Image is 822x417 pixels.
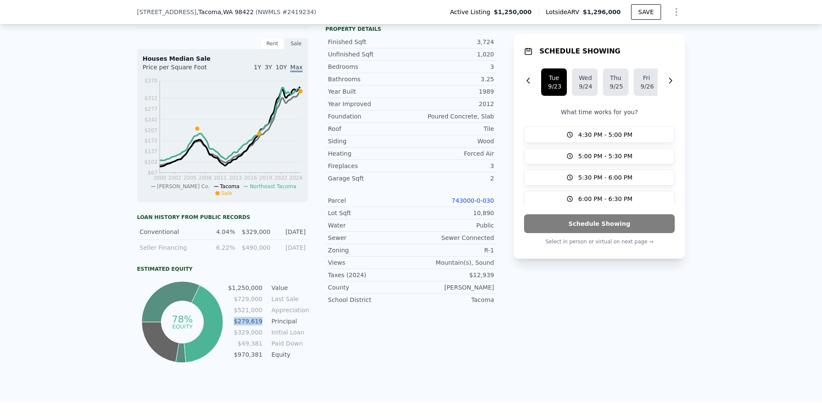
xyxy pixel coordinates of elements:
span: 10Y [276,64,287,71]
td: $521,000 [228,305,263,315]
td: $729,000 [228,294,263,304]
div: Year Improved [328,100,411,108]
button: SAVE [631,4,661,20]
div: Forced Air [411,149,494,158]
button: 4:30 PM - 5:00 PM [524,127,675,143]
div: Loan history from public records [137,214,308,221]
span: Tacoma [220,183,240,189]
span: $1,250,000 [494,8,532,16]
div: ( ) [256,8,316,16]
span: Active Listing [450,8,494,16]
td: $1,250,000 [228,283,263,293]
span: # 2419234 [282,9,314,15]
span: Sale [221,190,232,196]
div: 3 [411,62,494,71]
div: 6.22% [205,243,235,252]
span: NWMLS [258,9,280,15]
a: 743000-0-030 [452,197,494,204]
div: Taxes (2024) [328,271,411,279]
td: Equity [270,350,308,359]
tspan: 2019 [259,175,272,181]
div: Conventional [140,228,200,236]
div: Sale [284,38,308,49]
div: Parcel [328,196,411,205]
div: 4.04% [205,228,235,236]
td: Principal [270,316,308,326]
span: , Tacoma [197,8,254,16]
div: 9/23 [548,82,560,91]
div: Poured Concrete, Slab [411,112,494,121]
div: Garage Sqft [328,174,411,183]
div: [DATE] [276,243,306,252]
tspan: 2024 [289,175,303,181]
span: $1,296,000 [583,9,621,15]
tspan: $207 [144,127,158,133]
div: Tue [548,74,560,82]
div: [PERSON_NAME] [411,283,494,292]
div: Tacoma [411,296,494,304]
td: $970,381 [228,350,263,359]
div: Water [328,221,411,230]
tspan: 2011 [214,175,227,181]
tspan: 2013 [229,175,242,181]
div: 3 [411,162,494,170]
div: Thu [610,74,622,82]
div: 3.25 [411,75,494,83]
div: Foundation [328,112,411,121]
button: Thu9/25 [603,68,628,96]
div: Houses Median Sale [143,54,303,63]
span: [STREET_ADDRESS] [137,8,197,16]
p: Select in person or virtual on next page → [524,237,675,247]
td: Last Sale [270,294,308,304]
div: $12,939 [411,271,494,279]
td: Paid Down [270,339,308,348]
div: 9/26 [640,82,652,91]
tspan: 2016 [244,175,257,181]
tspan: $370 [144,78,158,84]
tspan: 2008 [199,175,212,181]
span: [PERSON_NAME] Co. [157,183,210,189]
div: Lot Sqft [328,209,411,217]
tspan: equity [172,323,193,329]
div: Public [411,221,494,230]
button: Wed9/24 [572,68,598,96]
div: 9/24 [579,82,591,91]
tspan: 2022 [274,175,288,181]
td: $279,619 [228,316,263,326]
td: $329,000 [228,328,263,337]
div: Fireplaces [328,162,411,170]
tspan: $67 [148,170,158,176]
tspan: 2002 [168,175,182,181]
td: $49,381 [228,339,263,348]
div: County [328,283,411,292]
div: Heating [328,149,411,158]
div: School District [328,296,411,304]
span: Lotside ARV [546,8,583,16]
tspan: $102 [144,159,158,165]
div: Seller Financing [140,243,200,252]
span: 6:00 PM - 6:30 PM [578,195,633,203]
td: Initial Loan [270,328,308,337]
span: 5:00 PM - 5:30 PM [578,152,633,160]
div: Bathrooms [328,75,411,83]
span: Northeast Tacoma [250,183,296,189]
div: Fri [640,74,652,82]
span: 4:30 PM - 5:00 PM [578,130,633,139]
tspan: $172 [144,138,158,144]
div: Unfinished Sqft [328,50,411,59]
div: [DATE] [276,228,306,236]
tspan: $277 [144,106,158,112]
div: Siding [328,137,411,145]
span: Max [290,64,303,72]
div: 2 [411,174,494,183]
tspan: $242 [144,117,158,123]
button: 6:00 PM - 6:30 PM [524,191,675,207]
div: Tile [411,124,494,133]
button: Show Options [668,3,685,21]
div: $490,000 [240,243,270,252]
div: Sewer [328,234,411,242]
td: Appreciation [270,305,308,315]
p: What time works for you? [524,108,675,116]
span: 3Y [265,64,272,71]
div: Rent [260,38,284,49]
